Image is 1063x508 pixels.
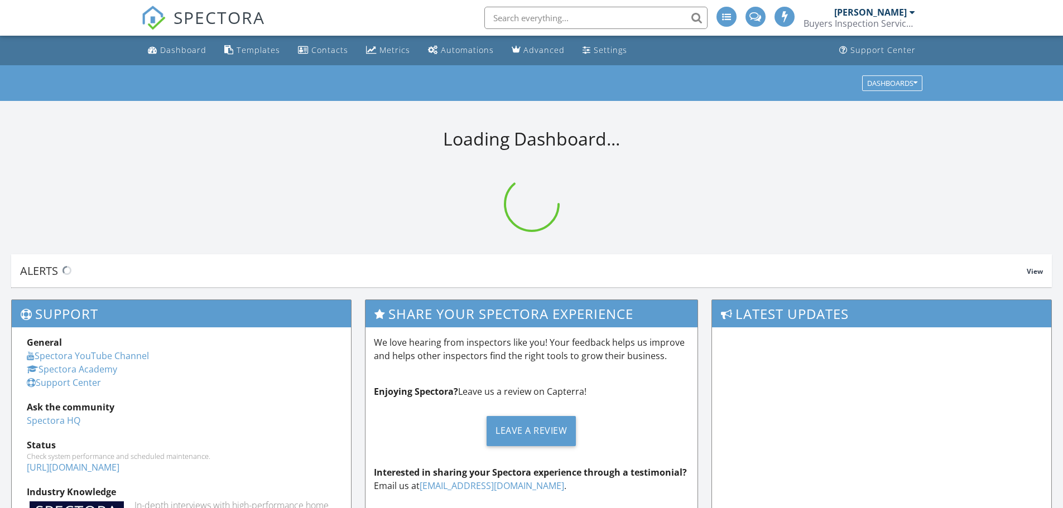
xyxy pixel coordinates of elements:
[487,416,576,446] div: Leave a Review
[27,376,101,389] a: Support Center
[484,7,708,29] input: Search everything...
[294,40,353,61] a: Contacts
[379,45,410,55] div: Metrics
[27,414,80,427] a: Spectora HQ
[27,363,117,375] a: Spectora Academy
[374,466,687,478] strong: Interested in sharing your Spectora experience through a testimonial?
[237,45,280,55] div: Templates
[424,40,498,61] a: Automations (Advanced)
[12,300,351,327] h3: Support
[834,7,907,18] div: [PERSON_NAME]
[141,6,166,30] img: The Best Home Inspection Software - Spectora
[27,452,336,461] div: Check system performance and scheduled maintenance.
[365,300,698,327] h3: Share Your Spectora Experience
[27,350,149,362] a: Spectora YouTube Channel
[374,407,690,454] a: Leave a Review
[374,336,690,362] p: We love hearing from inspectors like you! Your feedback helps us improve and helps other inspecto...
[27,485,336,499] div: Industry Knowledge
[374,385,690,398] p: Leave us a review on Capterra!
[594,45,627,55] div: Settings
[850,45,916,55] div: Support Center
[220,40,285,61] a: Templates
[835,40,920,61] a: Support Center
[20,263,1027,278] div: Alerts
[1027,267,1043,276] span: View
[27,461,119,473] a: [URL][DOMAIN_NAME]
[174,6,265,29] span: SPECTORA
[311,45,348,55] div: Contacts
[712,300,1051,327] h3: Latest Updates
[441,45,494,55] div: Automations
[862,75,922,91] button: Dashboards
[420,480,564,492] a: [EMAIL_ADDRESS][DOMAIN_NAME]
[160,45,206,55] div: Dashboard
[523,45,565,55] div: Advanced
[374,385,458,398] strong: Enjoying Spectora?
[27,438,336,452] div: Status
[141,15,265,38] a: SPECTORA
[362,40,415,61] a: Metrics
[867,79,917,87] div: Dashboards
[27,400,336,414] div: Ask the community
[507,40,569,61] a: Advanced
[143,40,211,61] a: Dashboard
[804,18,915,29] div: Buyers Inspection Services
[578,40,632,61] a: Settings
[374,466,690,492] p: Email us at .
[27,336,62,349] strong: General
